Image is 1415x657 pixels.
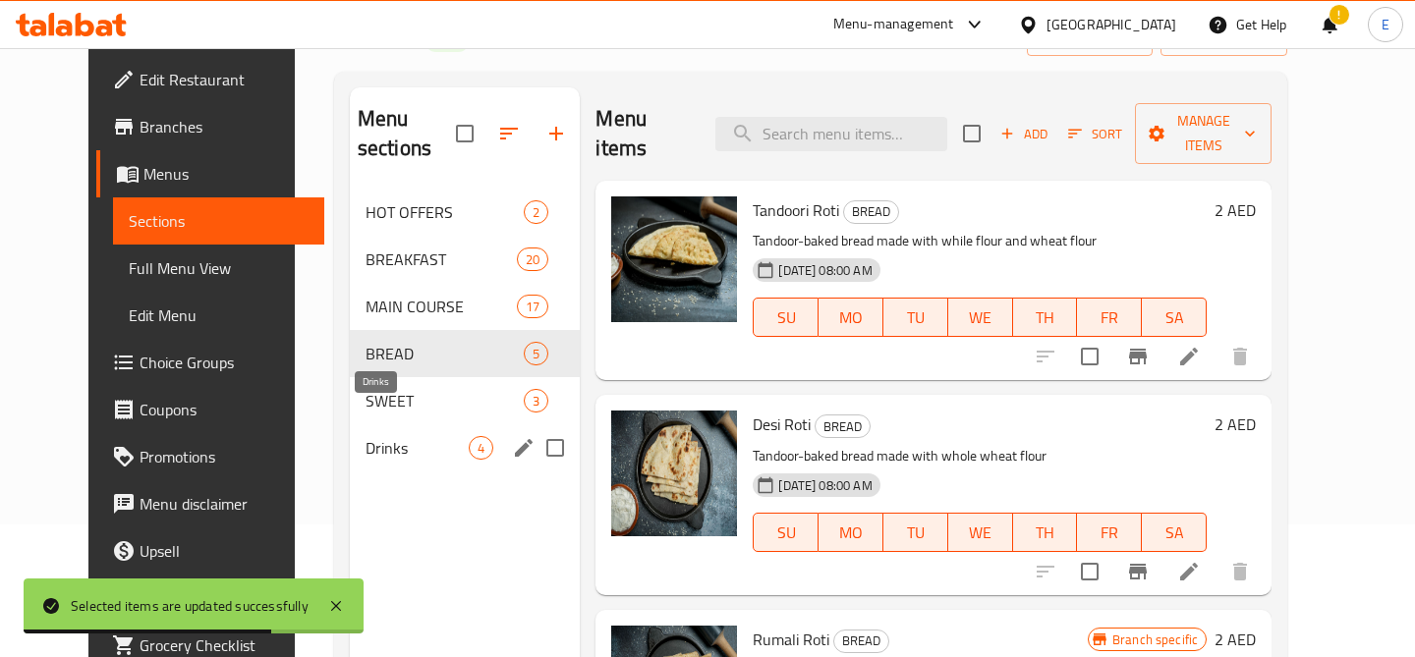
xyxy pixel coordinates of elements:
div: BREAD [815,414,871,438]
span: SA [1150,303,1199,332]
a: Menu disclaimer [96,480,324,527]
span: Branch specific [1104,630,1206,649]
h2: Menu sections [358,104,457,163]
a: Edit Restaurant [96,56,324,103]
div: [GEOGRAPHIC_DATA] [1047,14,1176,35]
span: 4 [470,439,492,458]
span: SA [1150,519,1199,547]
span: MAIN COURSE [366,295,517,318]
span: Select to update [1069,551,1110,592]
span: Tandoori Roti [753,195,839,225]
div: BREAD5 [350,330,581,377]
span: Desi Roti [753,410,811,439]
div: BREAKFAST20 [350,236,581,283]
button: WE [948,513,1013,552]
a: Choice Groups [96,339,324,386]
button: delete [1217,548,1264,595]
span: Select to update [1069,336,1110,377]
a: Upsell [96,527,324,575]
nav: Menu sections [350,181,581,479]
span: FR [1085,303,1134,332]
button: Add section [533,110,580,157]
span: SU [762,303,811,332]
span: MO [826,303,876,332]
span: TU [891,303,940,332]
button: Branch-specific-item [1114,548,1161,595]
button: TU [883,513,948,552]
span: [DATE] 08:00 AM [770,261,879,280]
span: Full Menu View [129,256,309,280]
button: SA [1142,513,1207,552]
span: 2 [525,203,547,222]
div: Selected items are updated successfully [71,595,309,617]
button: TH [1013,513,1078,552]
span: 17 [518,298,547,316]
div: items [469,436,493,460]
span: Menu disclaimer [140,492,309,516]
div: BREAD [843,200,899,224]
button: MO [819,298,883,337]
span: WE [956,519,1005,547]
span: Edit Restaurant [140,68,309,91]
p: Tandoor-baked bread made with while flour and wheat flour [753,229,1207,253]
span: WE [956,303,1005,332]
span: Menus [143,162,309,186]
span: FR [1085,519,1134,547]
div: HOT OFFERS2 [350,189,581,236]
a: Full Menu View [113,245,324,292]
span: SU [762,519,811,547]
span: Select all sections [444,113,485,154]
span: Add [997,123,1050,145]
span: 3 [525,392,547,411]
span: BREAD [366,342,524,365]
input: search [715,117,947,151]
span: BREAD [816,415,870,438]
div: Menu-management [833,13,954,36]
span: Manage items [1151,109,1256,158]
h2: Menu items [595,104,691,163]
button: TH [1013,298,1078,337]
span: Select section [951,113,992,154]
a: Sections [113,197,324,245]
button: MO [819,513,883,552]
span: E [1382,14,1389,35]
span: SWEET [366,389,524,412]
span: Drinks [366,436,469,460]
span: Sort [1068,123,1122,145]
span: Rumali Roti [753,625,829,654]
span: MO [826,519,876,547]
span: Sort items [1055,119,1135,149]
span: BREAKFAST [366,247,517,271]
span: Sections [129,209,309,233]
span: HOT OFFERS [366,200,524,224]
div: BREAD [833,630,889,653]
a: Edit Menu [113,292,324,339]
span: 5 [525,345,547,363]
span: 20 [518,250,547,269]
button: Branch-specific-item [1114,333,1161,380]
span: TH [1021,519,1070,547]
span: Choice Groups [140,351,309,374]
div: items [517,247,548,271]
span: Upsell [140,539,309,563]
button: SU [753,513,819,552]
button: SA [1142,298,1207,337]
span: Branches [140,115,309,138]
span: Promotions [140,445,309,468]
a: Coupons [96,386,324,433]
a: Edit menu item [1177,345,1201,368]
button: Sort [1063,119,1127,149]
a: Branches [96,103,324,150]
div: Drinks4edit [350,424,581,471]
h6: 2 AED [1215,196,1256,224]
a: Promotions [96,433,324,480]
div: items [524,389,548,412]
span: import [1043,26,1137,50]
span: export [1176,26,1272,50]
div: MAIN COURSE17 [350,283,581,330]
a: Menus [96,150,324,197]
